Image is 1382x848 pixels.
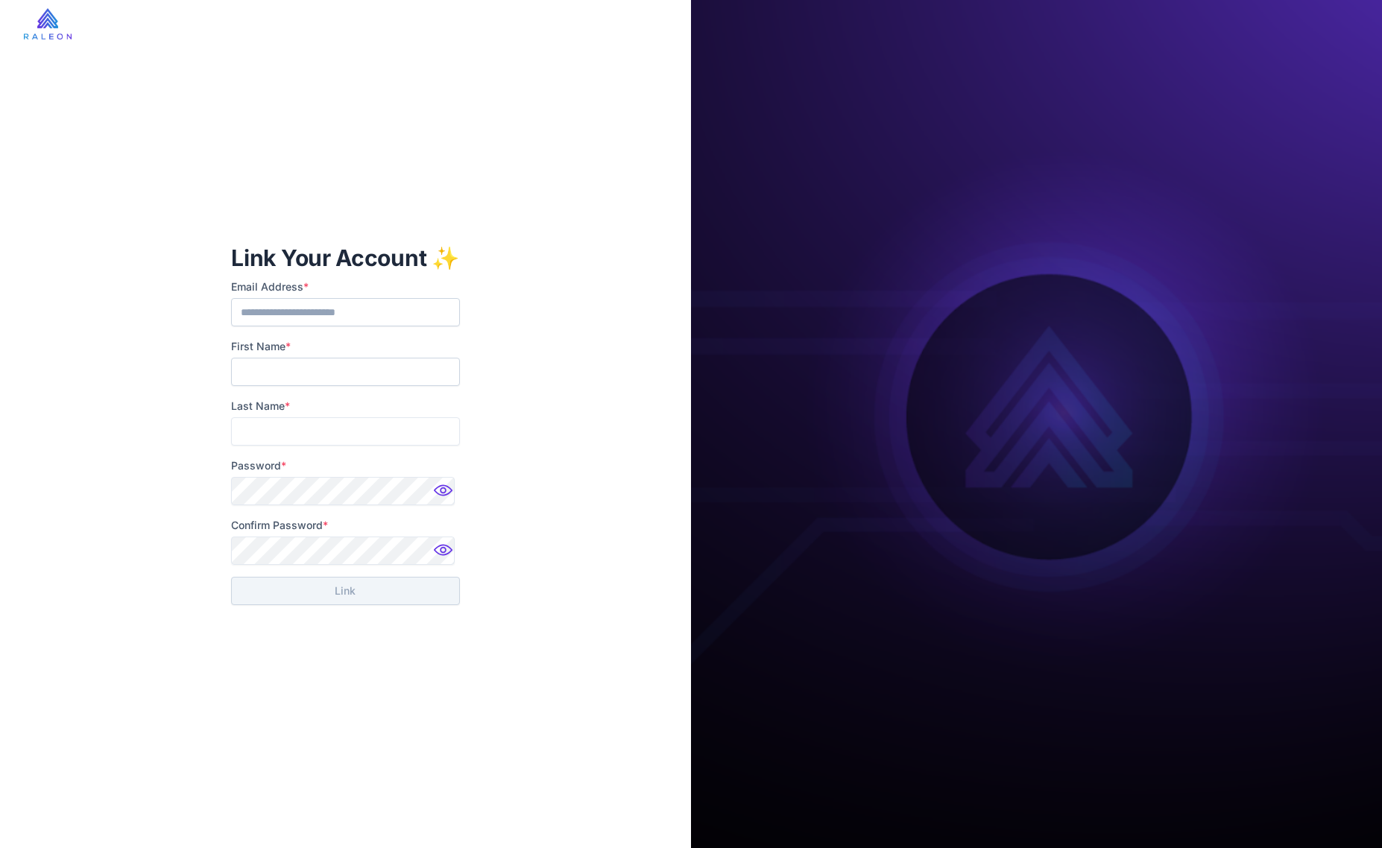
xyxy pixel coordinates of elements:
img: raleon-logo-whitebg.9aac0268.jpg [24,8,72,39]
label: First Name [231,338,459,355]
img: Password hidden [430,540,460,569]
h1: Link Your Account ✨ [231,243,459,273]
button: Link [231,577,459,605]
label: Password [231,458,459,474]
label: Confirm Password [231,517,459,534]
img: Password hidden [430,480,460,510]
label: Email Address [231,279,459,295]
label: Last Name [231,398,459,414]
